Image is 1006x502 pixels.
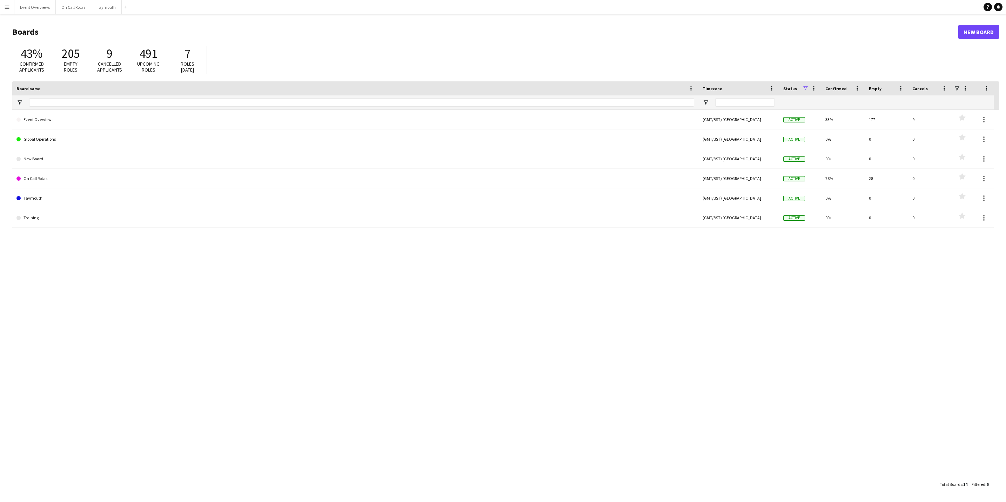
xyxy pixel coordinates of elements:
[869,86,881,91] span: Empty
[972,482,985,487] span: Filtered
[865,169,908,188] div: 28
[97,61,122,73] span: Cancelled applicants
[821,208,865,227] div: 0%
[865,110,908,129] div: 177
[698,169,779,188] div: (GMT/BST) [GEOGRAPHIC_DATA]
[21,46,42,61] span: 43%
[16,208,694,228] a: Training
[821,149,865,168] div: 0%
[986,482,988,487] span: 6
[908,129,952,149] div: 0
[821,169,865,188] div: 78%
[865,149,908,168] div: 0
[703,99,709,106] button: Open Filter Menu
[91,0,122,14] button: Taymouth
[181,61,194,73] span: Roles [DATE]
[16,129,694,149] a: Global Operations
[865,208,908,227] div: 0
[958,25,999,39] a: New Board
[29,98,694,107] input: Board name Filter Input
[19,61,44,73] span: Confirmed applicants
[16,99,23,106] button: Open Filter Menu
[940,482,962,487] span: Total Boards
[783,117,805,122] span: Active
[62,46,80,61] span: 205
[821,129,865,149] div: 0%
[16,86,40,91] span: Board name
[56,0,91,14] button: On Call Rotas
[107,46,113,61] span: 9
[185,46,190,61] span: 7
[825,86,847,91] span: Confirmed
[16,110,694,129] a: Event Overviews
[821,188,865,208] div: 0%
[137,61,160,73] span: Upcoming roles
[865,129,908,149] div: 0
[821,110,865,129] div: 33%
[698,149,779,168] div: (GMT/BST) [GEOGRAPHIC_DATA]
[698,110,779,129] div: (GMT/BST) [GEOGRAPHIC_DATA]
[703,86,722,91] span: Timezone
[14,0,56,14] button: Event Overviews
[140,46,157,61] span: 491
[972,477,988,491] div: :
[783,215,805,221] span: Active
[908,169,952,188] div: 0
[12,27,958,37] h1: Boards
[908,149,952,168] div: 0
[865,188,908,208] div: 0
[16,188,694,208] a: Taymouth
[64,61,78,73] span: Empty roles
[963,482,967,487] span: 14
[698,208,779,227] div: (GMT/BST) [GEOGRAPHIC_DATA]
[16,169,694,188] a: On Call Rotas
[783,86,797,91] span: Status
[912,86,928,91] span: Cancels
[698,188,779,208] div: (GMT/BST) [GEOGRAPHIC_DATA]
[783,156,805,162] span: Active
[783,176,805,181] span: Active
[698,129,779,149] div: (GMT/BST) [GEOGRAPHIC_DATA]
[940,477,967,491] div: :
[783,137,805,142] span: Active
[16,149,694,169] a: New Board
[715,98,775,107] input: Timezone Filter Input
[908,208,952,227] div: 0
[908,110,952,129] div: 9
[908,188,952,208] div: 0
[783,196,805,201] span: Active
